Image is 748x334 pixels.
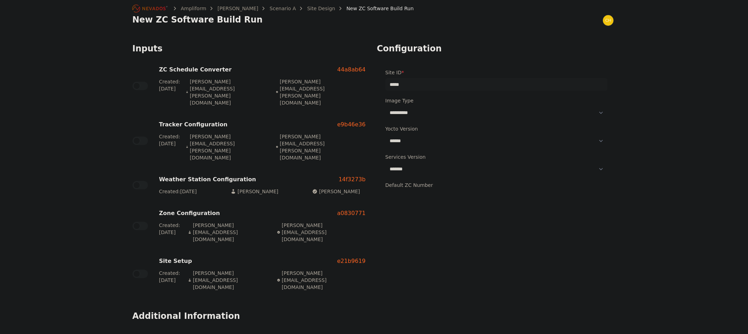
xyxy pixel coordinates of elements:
[603,15,614,26] img: chris.young@nevados.solar
[385,68,607,78] label: Site ID
[186,133,270,161] p: [PERSON_NAME][EMAIL_ADDRESS][PERSON_NAME][DOMAIN_NAME]
[230,188,278,195] p: [PERSON_NAME]
[181,5,207,12] a: Ampliform
[269,5,296,12] a: Scenario A
[186,78,270,106] p: [PERSON_NAME][EMAIL_ADDRESS][PERSON_NAME][DOMAIN_NAME]
[159,257,192,265] h3: Site Setup
[339,175,366,184] a: 14f3273b
[132,43,371,54] h2: Inputs
[132,310,616,322] h2: Additional Information
[312,188,360,195] p: [PERSON_NAME]
[277,270,360,291] p: [PERSON_NAME][EMAIL_ADDRESS][DOMAIN_NAME]
[337,120,366,129] a: e9b46e36
[337,5,414,12] div: New ZC Software Build Run
[159,209,220,218] h3: Zone Configuration
[217,5,258,12] a: [PERSON_NAME]
[307,5,335,12] a: Site Design
[385,125,607,133] label: Yocto Version
[132,3,414,14] nav: Breadcrumb
[276,78,360,106] p: [PERSON_NAME][EMAIL_ADDRESS][PERSON_NAME][DOMAIN_NAME]
[159,222,183,243] p: Created: [DATE]
[159,175,256,184] h3: Weather Station Configuration
[385,96,607,105] label: Image Type
[385,181,607,191] label: Default ZC Number
[337,209,365,218] a: a0830771
[159,120,228,129] h3: Tracker Configuration
[132,14,263,25] h1: New ZC Software Build Run
[159,133,180,161] p: Created: [DATE]
[385,153,607,161] label: Services Version
[337,257,365,265] a: e21b9619
[188,270,271,291] p: [PERSON_NAME][EMAIL_ADDRESS][DOMAIN_NAME]
[159,78,180,106] p: Created: [DATE]
[159,65,232,74] h3: ZC Schedule Converter
[188,222,271,243] p: [PERSON_NAME][EMAIL_ADDRESS][DOMAIN_NAME]
[276,133,360,161] p: [PERSON_NAME][EMAIL_ADDRESS][PERSON_NAME][DOMAIN_NAME]
[159,270,183,291] p: Created: [DATE]
[277,222,360,243] p: [PERSON_NAME][EMAIL_ADDRESS][DOMAIN_NAME]
[337,65,366,74] a: 44a8ab64
[377,43,616,54] h2: Configuration
[159,188,197,195] p: Created: [DATE]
